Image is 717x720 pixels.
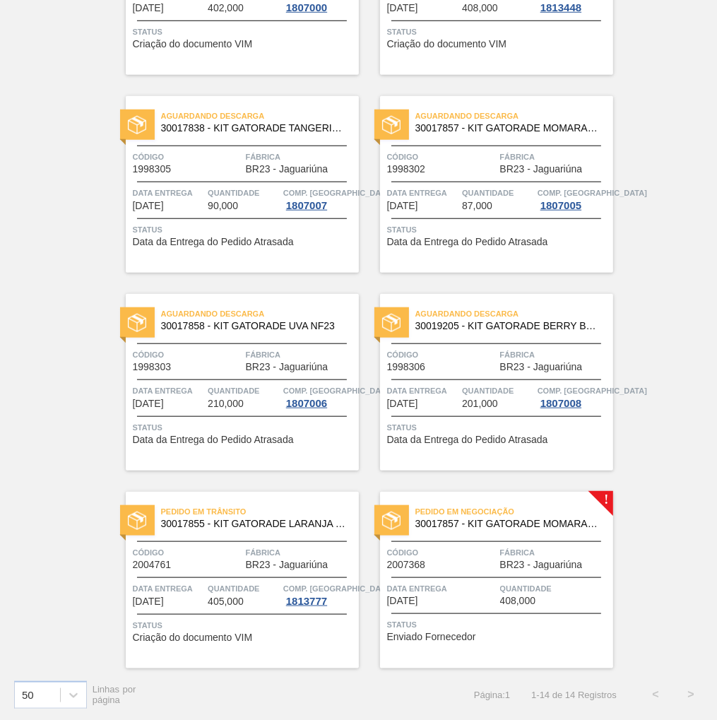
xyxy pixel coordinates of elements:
[133,545,242,560] span: Código
[133,348,242,362] span: Código
[283,582,355,607] a: Comp. [GEOGRAPHIC_DATA]1813777
[133,560,172,570] span: 2004761
[246,560,328,570] span: BR23 - Jaguariúna
[462,384,534,398] span: Quantidade
[133,420,355,435] span: Status
[283,582,393,596] span: Comp. Carga
[387,39,507,49] span: Criação do documento VIM
[387,186,459,200] span: Data entrega
[474,690,510,700] span: Página : 1
[133,399,164,409] span: 12/08/2025
[531,690,617,700] span: 1 - 14 de 14 Registros
[538,398,584,409] div: 1807008
[382,314,401,332] img: status
[133,596,164,607] span: 13/08/2025
[133,435,294,445] span: Data da Entrega do Pedido Atrasada
[387,582,497,596] span: Data entrega
[462,201,492,211] span: 87,000
[133,632,253,643] span: Criação do documento VIM
[283,398,330,409] div: 1807006
[105,294,359,471] a: statusAguardando Descarga30017858 - KIT GATORADE UVA NF23Código1998303FábricaBR23 - JaguariúnaDat...
[161,504,359,519] span: Pedido em Trânsito
[387,560,426,570] span: 2007368
[22,689,34,701] div: 50
[500,596,536,606] span: 408,000
[359,294,613,471] a: statusAguardando Descarga30019205 - KIT GATORADE BERRY BLUECódigo1998306FábricaBR23 - JaguariúnaD...
[128,314,146,332] img: status
[415,504,613,519] span: Pedido em Negociação
[283,384,393,398] span: Comp. Carga
[387,545,497,560] span: Código
[246,362,328,372] span: BR23 - Jaguariúna
[208,596,244,607] span: 405,000
[246,348,355,362] span: Fábrica
[387,362,426,372] span: 1998306
[387,25,610,39] span: Status
[415,109,613,123] span: Aguardando Descarga
[500,560,583,570] span: BR23 - Jaguariúna
[462,3,498,13] span: 408,000
[415,519,602,529] span: 30017857 - KIT GATORADE MOMARACUJA NF23
[500,150,610,164] span: Fábrica
[133,618,355,632] span: Status
[161,109,359,123] span: Aguardando Descarga
[359,492,613,668] a: !statusPedido em Negociação30017857 - KIT GATORADE MOMARACUJA NF23Código2007368FábricaBR23 - Jagu...
[387,164,426,175] span: 1998302
[387,150,497,164] span: Código
[105,96,359,273] a: statusAguardando Descarga30017838 - KIT GATORADE TANGERINA NF23Código1998305FábricaBR23 - Jaguari...
[382,116,401,134] img: status
[283,186,393,200] span: Comp. Carga
[133,186,205,200] span: Data entrega
[382,512,401,530] img: status
[387,348,497,362] span: Código
[246,164,328,175] span: BR23 - Jaguariúna
[133,237,294,247] span: Data da Entrega do Pedido Atrasada
[208,3,244,13] span: 402,000
[415,321,602,331] span: 30019205 - KIT GATORADE BERRY BLUE
[538,384,647,398] span: Comp. Carga
[161,321,348,331] span: 30017858 - KIT GATORADE UVA NF23
[387,632,476,642] span: Enviado Fornecedor
[283,596,330,607] div: 1813777
[500,362,583,372] span: BR23 - Jaguariúna
[161,123,348,134] span: 30017838 - KIT GATORADE TANGERINA NF23
[246,150,355,164] span: Fábrica
[283,200,330,211] div: 1807007
[133,150,242,164] span: Código
[500,582,610,596] span: Quantidade
[538,200,584,211] div: 1807005
[387,596,418,606] span: 15/08/2025
[208,399,244,409] span: 210,000
[462,399,498,409] span: 201,000
[128,512,146,530] img: status
[93,684,136,705] span: Linhas por página
[673,677,709,712] button: >
[208,582,280,596] span: Quantidade
[246,545,355,560] span: Fábrica
[387,201,418,211] span: 12/08/2025
[415,307,613,321] span: Aguardando Descarga
[133,223,355,237] span: Status
[128,116,146,134] img: status
[387,618,610,632] span: Status
[283,384,355,409] a: Comp. [GEOGRAPHIC_DATA]1807006
[538,186,610,211] a: Comp. [GEOGRAPHIC_DATA]1807005
[283,2,330,13] div: 1807000
[538,2,584,13] div: 1813448
[133,3,164,13] span: 02/08/2025
[133,25,355,39] span: Status
[387,223,610,237] span: Status
[500,164,583,175] span: BR23 - Jaguariúna
[538,384,610,409] a: Comp. [GEOGRAPHIC_DATA]1807008
[133,201,164,211] span: 12/08/2025
[500,348,610,362] span: Fábrica
[462,186,534,200] span: Quantidade
[387,435,548,445] span: Data da Entrega do Pedido Atrasada
[387,420,610,435] span: Status
[359,96,613,273] a: statusAguardando Descarga30017857 - KIT GATORADE MOMARACUJA NF23Código1998302FábricaBR23 - Jaguar...
[161,519,348,529] span: 30017855 - KIT GATORADE LARANJA NF23
[500,545,610,560] span: Fábrica
[133,582,205,596] span: Data entrega
[415,123,602,134] span: 30017857 - KIT GATORADE MOMARACUJA NF23
[208,201,238,211] span: 90,000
